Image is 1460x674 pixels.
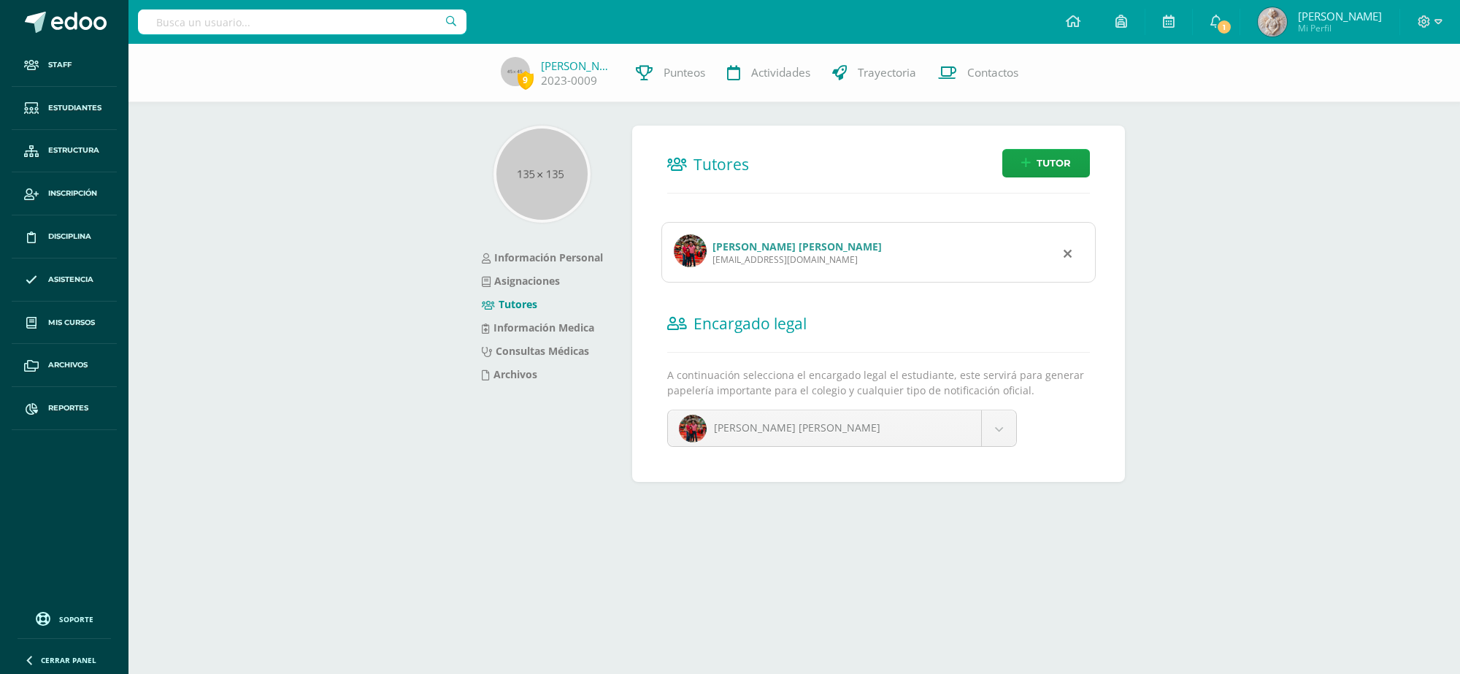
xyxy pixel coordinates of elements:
[501,57,530,86] img: 45x45
[821,44,927,102] a: Trayectoria
[482,367,537,381] a: Archivos
[1064,244,1072,261] div: Remover
[496,129,588,220] img: 135x135
[12,44,117,87] a: Staff
[12,172,117,215] a: Inscripción
[138,9,466,34] input: Busca un usuario...
[48,188,97,199] span: Inscripción
[48,274,93,286] span: Asistencia
[625,44,716,102] a: Punteos
[482,274,560,288] a: Asignaciones
[667,367,1090,398] p: A continuación selecciona el encargado legal el estudiante, este servirá para generar papelería i...
[48,102,101,114] span: Estudiantes
[12,302,117,345] a: Mis cursos
[18,608,111,628] a: Soporte
[693,313,807,334] span: Encargado legal
[482,321,594,334] a: Información Medica
[668,410,1017,446] a: [PERSON_NAME] [PERSON_NAME]
[482,297,537,311] a: Tutores
[541,58,614,73] a: [PERSON_NAME]
[48,402,88,414] span: Reportes
[12,344,117,387] a: Archivos
[712,240,882,253] a: [PERSON_NAME] [PERSON_NAME]
[1002,149,1090,177] a: Tutor
[482,344,589,358] a: Consultas Médicas
[541,73,597,88] a: 2023-0009
[12,130,117,173] a: Estructura
[693,154,749,175] span: Tutores
[518,71,534,89] span: 9
[1298,22,1382,34] span: Mi Perfil
[679,415,707,443] img: 00aa33520aff0d54bbfbcb154b3819f3.png
[1258,7,1287,37] img: 0721312b14301b3cebe5de6252ad211a.png
[48,317,95,329] span: Mis cursos
[41,655,96,665] span: Cerrar panel
[48,145,99,156] span: Estructura
[12,215,117,259] a: Disciplina
[1037,150,1071,177] span: Tutor
[12,259,117,302] a: Asistencia
[48,359,88,371] span: Archivos
[714,421,880,434] span: [PERSON_NAME] [PERSON_NAME]
[12,87,117,130] a: Estudiantes
[716,44,821,102] a: Actividades
[751,65,810,80] span: Actividades
[674,234,707,267] img: profile image
[927,44,1029,102] a: Contactos
[59,614,93,624] span: Soporte
[664,65,705,80] span: Punteos
[1298,9,1382,23] span: [PERSON_NAME]
[858,65,916,80] span: Trayectoria
[482,250,603,264] a: Información Personal
[48,59,72,71] span: Staff
[12,387,117,430] a: Reportes
[712,253,882,266] div: [EMAIL_ADDRESS][DOMAIN_NAME]
[1216,19,1232,35] span: 1
[967,65,1018,80] span: Contactos
[48,231,91,242] span: Disciplina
